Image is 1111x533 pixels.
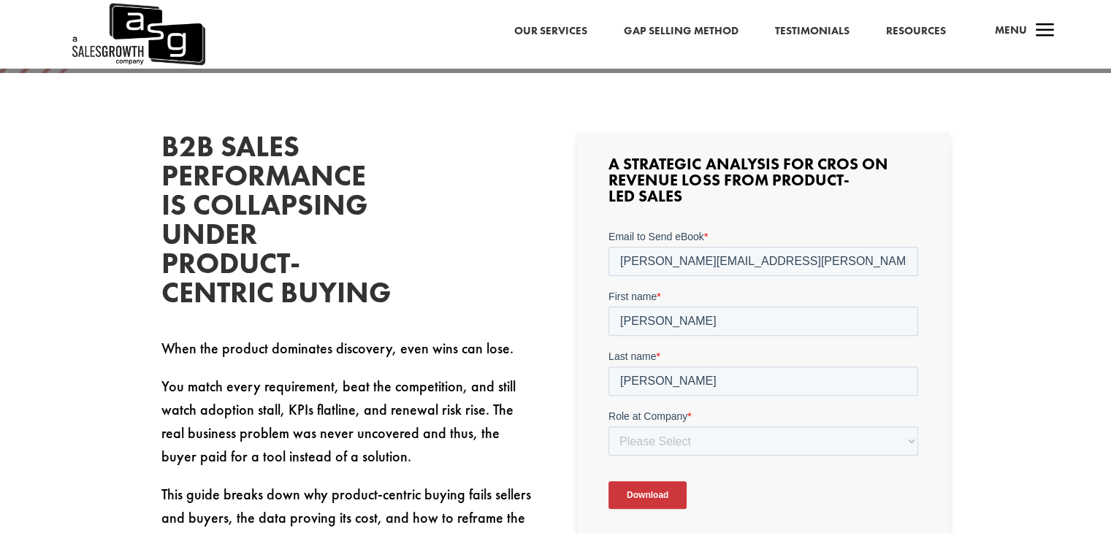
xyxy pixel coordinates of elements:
p: When the product dominates discovery, even wins can lose. [161,337,534,375]
a: Resources [886,22,946,41]
span: Menu [995,23,1027,37]
a: Gap Selling Method [624,22,738,41]
span: a [1031,17,1060,46]
h3: A Strategic Analysis for CROs on Revenue Loss from Product-Led Sales [608,156,918,212]
p: You match every requirement, beat the competition, and still watch adoption stall, KPIs flatline,... [161,375,534,483]
a: Our Services [514,22,587,41]
h2: B2B Sales Performance Is Collapsing Under Product-Centric Buying [161,132,381,315]
a: Testimonials [775,22,850,41]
